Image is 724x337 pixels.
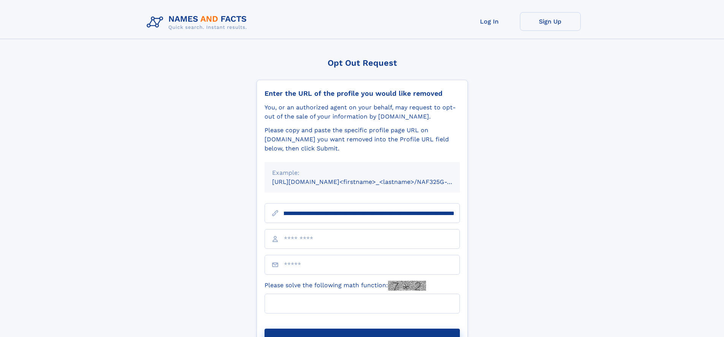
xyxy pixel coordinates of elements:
[272,168,452,177] div: Example:
[265,103,460,121] div: You, or an authorized agent on your behalf, may request to opt-out of the sale of your informatio...
[257,58,468,68] div: Opt Out Request
[144,12,253,33] img: Logo Names and Facts
[265,89,460,98] div: Enter the URL of the profile you would like removed
[520,12,581,31] a: Sign Up
[459,12,520,31] a: Log In
[272,178,474,185] small: [URL][DOMAIN_NAME]<firstname>_<lastname>/NAF325G-xxxxxxxx
[265,281,426,291] label: Please solve the following math function:
[265,126,460,153] div: Please copy and paste the specific profile page URL on [DOMAIN_NAME] you want removed into the Pr...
